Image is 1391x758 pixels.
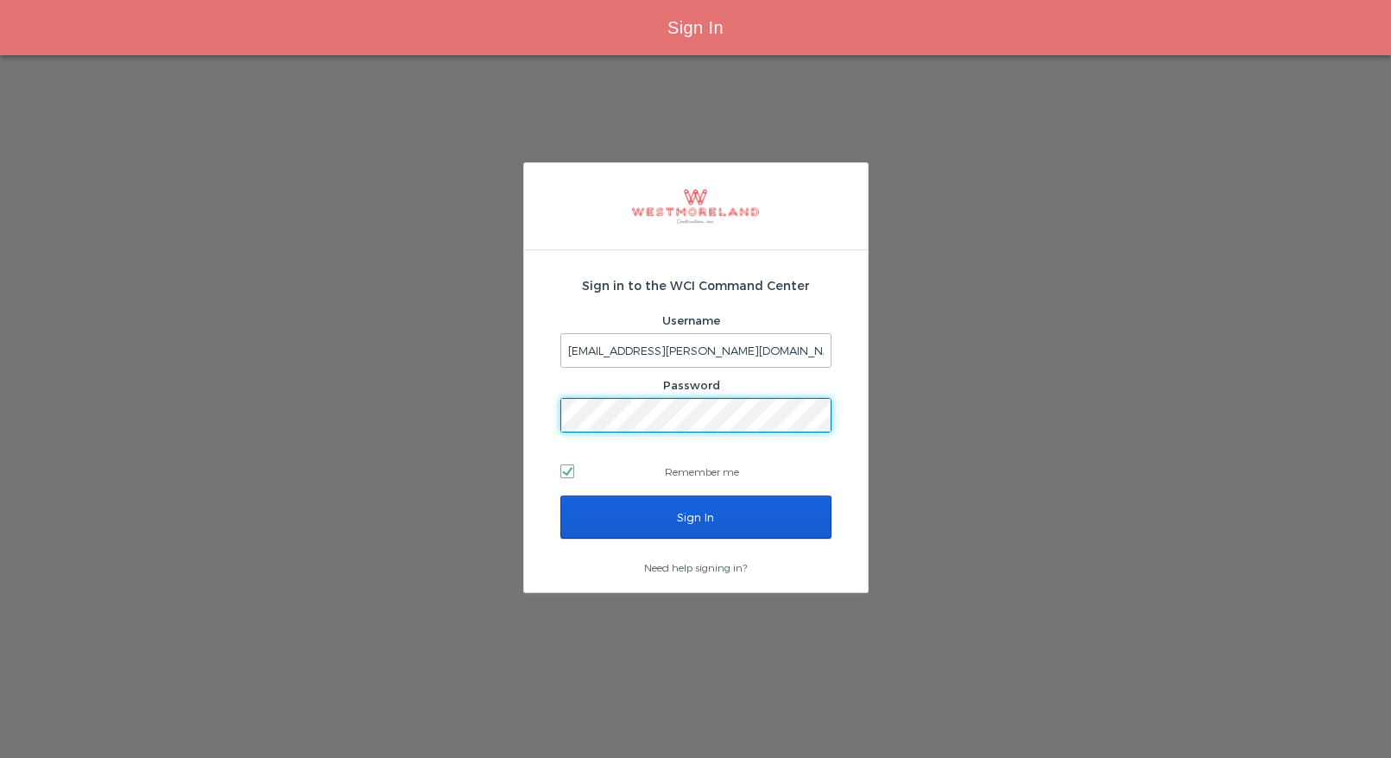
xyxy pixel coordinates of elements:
[560,496,831,539] input: Sign In
[663,378,720,392] label: Password
[560,458,831,484] label: Remember me
[560,276,831,294] h2: Sign in to the WCI Command Center
[662,313,720,327] label: Username
[667,18,724,37] span: Sign In
[644,561,747,573] a: Need help signing in?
